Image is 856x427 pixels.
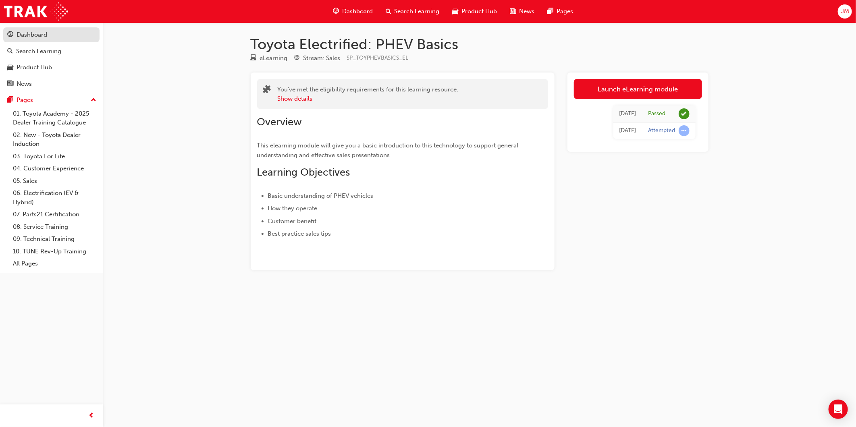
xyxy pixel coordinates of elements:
span: search-icon [7,48,13,55]
a: search-iconSearch Learning [379,3,446,20]
span: How they operate [268,205,318,212]
a: 01. Toyota Academy - 2025 Dealer Training Catalogue [10,108,100,129]
div: You've met the eligibility requirements for this learning resource. [278,85,459,103]
a: Dashboard [3,27,100,42]
a: 06. Electrification (EV & Hybrid) [10,187,100,208]
span: puzzle-icon [263,86,271,95]
a: 04. Customer Experience [10,162,100,175]
div: Stream [294,53,341,63]
div: Product Hub [17,63,52,72]
a: 09. Technical Training [10,233,100,245]
div: Wed Jul 09 2025 10:32:18 GMT+1000 (Australian Eastern Standard Time) [619,109,636,118]
div: Dashboard [17,30,47,39]
span: Product Hub [462,7,497,16]
span: learningResourceType_ELEARNING-icon [251,55,257,62]
span: Pages [557,7,573,16]
a: 03. Toyota For Life [10,150,100,163]
span: car-icon [7,64,13,71]
span: News [519,7,535,16]
h1: Toyota Electrified: PHEV Basics [251,35,708,53]
div: Attempted [648,127,675,135]
span: news-icon [7,81,13,88]
span: Learning resource code [347,54,409,61]
a: pages-iconPages [541,3,580,20]
a: guage-iconDashboard [326,3,379,20]
span: guage-icon [333,6,339,17]
a: car-iconProduct Hub [446,3,504,20]
span: Dashboard [342,7,373,16]
span: This elearning module will give you a basic introduction to this technology to support general un... [257,142,520,159]
div: Open Intercom Messenger [829,400,848,419]
span: pages-icon [548,6,554,17]
a: Launch eLearning module [574,79,702,99]
a: Product Hub [3,60,100,75]
a: 05. Sales [10,175,100,187]
span: learningRecordVerb_ATTEMPT-icon [679,125,690,136]
div: Tue Jul 08 2025 13:16:02 GMT+1000 (Australian Eastern Standard Time) [619,126,636,135]
div: News [17,79,32,89]
span: news-icon [510,6,516,17]
a: News [3,77,100,91]
span: Search Learning [395,7,440,16]
button: Pages [3,93,100,108]
a: Search Learning [3,44,100,59]
span: Learning Objectives [257,166,350,178]
span: Overview [257,116,302,128]
span: Basic understanding of PHEV vehicles [268,192,374,199]
a: 08. Service Training [10,221,100,233]
span: prev-icon [89,411,95,421]
div: Search Learning [16,47,61,56]
div: Stream: Sales [303,54,341,63]
button: Show details [278,94,313,104]
div: eLearning [260,54,288,63]
div: Type [251,53,288,63]
span: learningRecordVerb_PASS-icon [679,108,690,119]
span: JM [841,7,849,16]
a: news-iconNews [504,3,541,20]
span: car-icon [453,6,459,17]
div: Passed [648,110,666,118]
a: 02. New - Toyota Dealer Induction [10,129,100,150]
span: guage-icon [7,31,13,39]
span: Customer benefit [268,218,317,225]
div: Pages [17,95,33,105]
button: JM [838,4,852,19]
span: up-icon [91,95,96,106]
a: 07. Parts21 Certification [10,208,100,221]
a: 10. TUNE Rev-Up Training [10,245,100,258]
span: pages-icon [7,97,13,104]
span: target-icon [294,55,300,62]
a: All Pages [10,257,100,270]
span: Best practice sales tips [268,230,331,237]
span: search-icon [386,6,391,17]
img: Trak [4,2,68,21]
button: DashboardSearch LearningProduct HubNews [3,26,100,93]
